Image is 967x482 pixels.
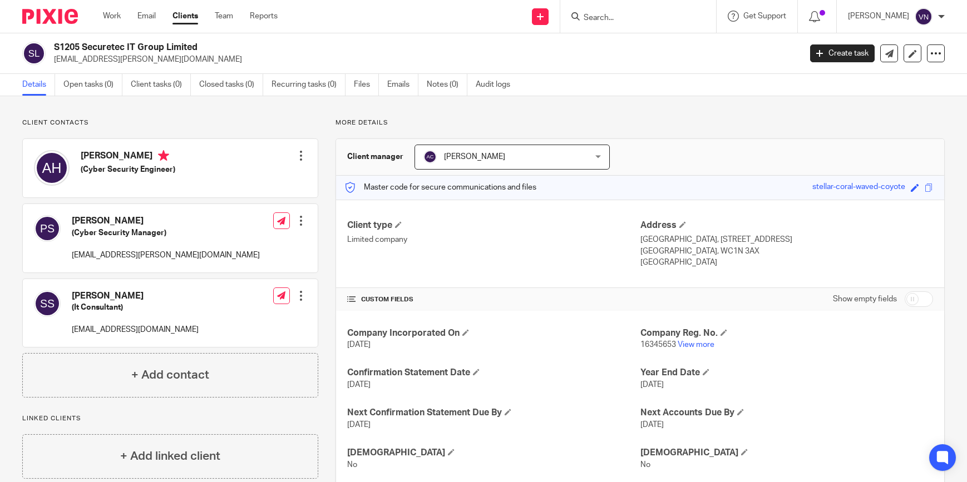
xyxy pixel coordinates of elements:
[22,74,55,96] a: Details
[640,246,933,257] p: [GEOGRAPHIC_DATA], WC1N 3AX
[347,220,640,231] h4: Client type
[72,324,199,335] p: [EMAIL_ADDRESS][DOMAIN_NAME]
[444,153,505,161] span: [PERSON_NAME]
[640,367,933,379] h4: Year End Date
[640,234,933,245] p: [GEOGRAPHIC_DATA], [STREET_ADDRESS]
[172,11,198,22] a: Clients
[347,367,640,379] h4: Confirmation Statement Date
[387,74,418,96] a: Emails
[81,150,175,164] h4: [PERSON_NAME]
[158,150,169,161] i: Primary
[54,54,793,65] p: [EMAIL_ADDRESS][PERSON_NAME][DOMAIN_NAME]
[63,74,122,96] a: Open tasks (0)
[810,44,875,62] a: Create task
[336,118,945,127] p: More details
[34,290,61,317] img: svg%3E
[137,11,156,22] a: Email
[833,294,897,305] label: Show empty fields
[34,215,61,242] img: svg%3E
[640,327,933,339] h4: Company Reg. No.
[640,257,933,268] p: [GEOGRAPHIC_DATA]
[72,227,260,238] h5: (Cyber Security Manager)
[347,341,371,349] span: [DATE]
[427,74,467,96] a: Notes (0)
[131,366,209,384] h4: + Add contact
[72,290,199,302] h4: [PERSON_NAME]
[22,42,46,65] img: svg%3E
[476,74,519,96] a: Audit logs
[640,447,933,459] h4: [DEMOGRAPHIC_DATA]
[347,447,640,459] h4: [DEMOGRAPHIC_DATA]
[72,302,199,313] h5: (It Consultant)
[22,9,78,24] img: Pixie
[347,295,640,304] h4: CUSTOM FIELDS
[347,151,403,162] h3: Client manager
[583,13,683,23] input: Search
[344,182,536,193] p: Master code for secure communications and files
[72,250,260,261] p: [EMAIL_ADDRESS][PERSON_NAME][DOMAIN_NAME]
[640,407,933,419] h4: Next Accounts Due By
[640,341,676,349] span: 16345653
[81,164,175,175] h5: (Cyber Security Engineer)
[640,461,650,469] span: No
[120,448,220,465] h4: + Add linked client
[272,74,346,96] a: Recurring tasks (0)
[22,118,318,127] p: Client contacts
[347,407,640,419] h4: Next Confirmation Statement Due By
[347,327,640,339] h4: Company Incorporated On
[72,215,260,227] h4: [PERSON_NAME]
[678,341,714,349] a: View more
[54,42,645,53] h2: S1205 Securetec IT Group Limited
[347,381,371,389] span: [DATE]
[743,12,786,20] span: Get Support
[347,461,357,469] span: No
[812,181,905,194] div: stellar-coral-waved-coyote
[347,421,371,429] span: [DATE]
[640,220,933,231] h4: Address
[22,414,318,423] p: Linked clients
[354,74,379,96] a: Files
[131,74,191,96] a: Client tasks (0)
[34,150,70,186] img: svg%3E
[103,11,121,22] a: Work
[250,11,278,22] a: Reports
[215,11,233,22] a: Team
[848,11,909,22] p: [PERSON_NAME]
[640,381,664,389] span: [DATE]
[423,150,437,163] img: svg%3E
[640,421,664,429] span: [DATE]
[915,8,933,26] img: svg%3E
[347,234,640,245] p: Limited company
[199,74,263,96] a: Closed tasks (0)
